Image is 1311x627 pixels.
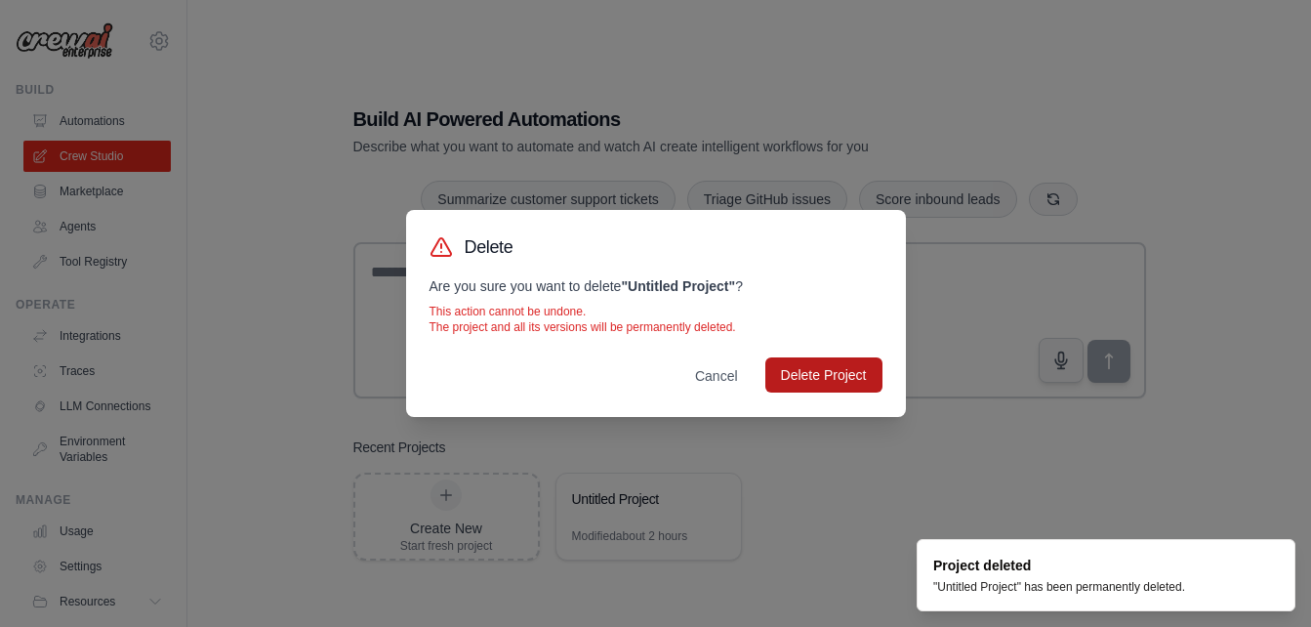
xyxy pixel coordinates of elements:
div: Project deleted [933,556,1185,575]
button: Delete Project [765,357,882,393]
button: Cancel [679,358,754,394]
p: The project and all its versions will be permanently deleted. [430,319,882,335]
p: This action cannot be undone. [430,304,882,319]
iframe: Chat Widget [1213,533,1311,627]
h3: Delete [465,233,513,261]
strong: " Untitled Project " [621,278,735,294]
div: "Untitled Project" has been permanently deleted. [933,579,1185,595]
p: Are you sure you want to delete ? [430,276,882,296]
